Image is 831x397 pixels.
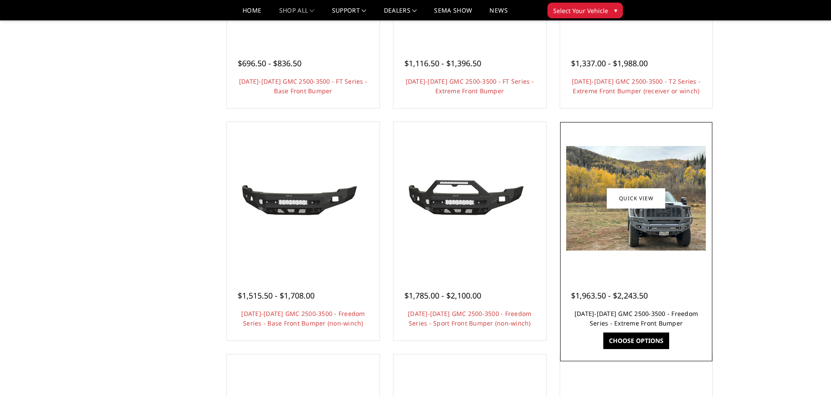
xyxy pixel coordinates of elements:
[238,58,301,68] span: $696.50 - $836.50
[607,188,665,208] a: Quick view
[229,124,377,272] a: 2024-2025 GMC 2500-3500 - Freedom Series - Base Front Bumper (non-winch) 2024-2025 GMC 2500-3500 ...
[408,309,531,327] a: [DATE]-[DATE] GMC 2500-3500 - Freedom Series - Sport Front Bumper (non-winch)
[571,58,648,68] span: $1,337.00 - $1,988.00
[553,6,608,15] span: Select Your Vehicle
[279,7,315,20] a: shop all
[571,290,648,301] span: $1,963.50 - $2,243.50
[396,124,544,272] a: 2024-2025 GMC 2500-3500 - Freedom Series - Sport Front Bumper (non-winch) 2024-2025 GMC 2500-3500...
[332,7,366,20] a: Support
[562,124,711,272] a: 2024-2025 GMC 2500-3500 - Freedom Series - Extreme Front Bumper 2024-2025 GMC 2500-3500 - Freedom...
[603,333,669,349] a: Choose Options
[614,6,617,15] span: ▾
[434,7,472,20] a: SEMA Show
[572,77,701,95] a: [DATE]-[DATE] GMC 2500-3500 - T2 Series - Extreme Front Bumper (receiver or winch)
[406,77,534,95] a: [DATE]-[DATE] GMC 2500-3500 - FT Series - Extreme Front Bumper
[384,7,417,20] a: Dealers
[241,309,365,327] a: [DATE]-[DATE] GMC 2500-3500 - Freedom Series - Base Front Bumper (non-winch)
[404,290,481,301] span: $1,785.00 - $2,100.00
[239,77,367,95] a: [DATE]-[DATE] GMC 2500-3500 - FT Series - Base Front Bumper
[787,355,831,397] iframe: Chat Widget
[404,58,481,68] span: $1,116.50 - $1,396.50
[575,309,698,327] a: [DATE]-[DATE] GMC 2500-3500 - Freedom Series - Extreme Front Bumper
[547,3,623,18] button: Select Your Vehicle
[243,7,261,20] a: Home
[238,290,315,301] span: $1,515.50 - $1,708.00
[566,146,706,251] img: 2024-2025 GMC 2500-3500 - Freedom Series - Extreme Front Bumper
[489,7,507,20] a: News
